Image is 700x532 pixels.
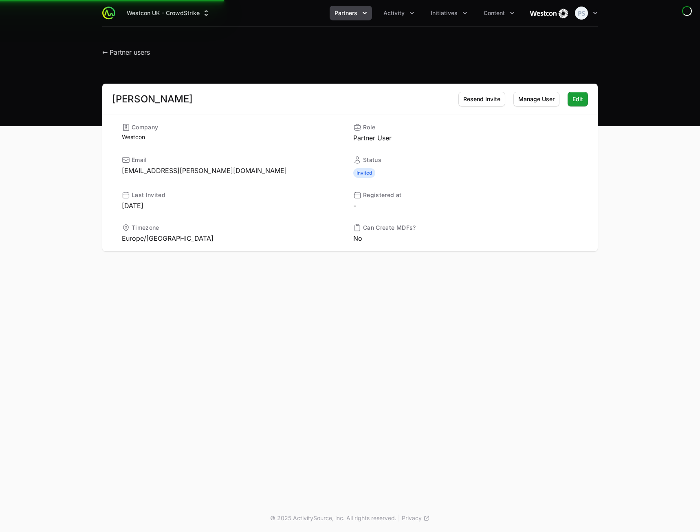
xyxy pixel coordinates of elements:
[575,7,588,20] img: Peter Spillane
[426,6,472,20] div: Initiatives menu
[431,9,458,17] span: Initiatives
[112,94,193,104] div: [PERSON_NAME]
[518,94,555,104] span: Manage User
[353,133,578,143] dd: Partner User
[572,94,583,104] span: Edit
[102,7,115,20] img: ActivitySource
[122,6,215,20] button: Westcon UK - CrowdStrike
[122,6,215,20] div: Supplier switch menu
[458,92,505,106] button: Resend Invite
[363,156,381,164] span: Status
[479,6,519,20] button: Content
[379,6,419,20] div: Activity menu
[363,224,416,232] span: Can Create MDFs?
[115,6,519,20] div: Main navigation
[363,191,402,199] span: Registered at
[426,6,472,20] button: Initiatives
[529,5,568,21] img: Westcon UK
[132,224,159,232] span: Timezone
[132,123,158,131] span: Company
[383,9,405,17] span: Activity
[363,123,375,131] span: Role
[479,6,519,20] div: Content menu
[484,9,505,17] span: Content
[335,9,357,17] span: Partners
[122,166,347,175] dd: [EMAIL_ADDRESS][PERSON_NAME][DOMAIN_NAME]
[330,6,372,20] div: Partners menu
[398,514,400,522] span: |
[353,201,578,211] dd: -
[102,48,150,56] a: ← Partner users
[568,92,588,106] button: Edit
[330,6,372,20] button: Partners
[353,233,578,243] dd: No
[513,92,559,106] button: Manage User
[122,201,347,211] dd: [DATE]
[402,514,430,522] a: Privacy
[270,514,396,522] p: © 2025 ActivitySource, inc. All rights reserved.
[132,191,165,199] span: Last Invited
[463,94,500,104] span: Resend Invite
[379,6,419,20] button: Activity
[122,133,347,141] dd: Westcon
[122,233,347,243] dd: Europe/[GEOGRAPHIC_DATA]
[132,156,147,164] span: Email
